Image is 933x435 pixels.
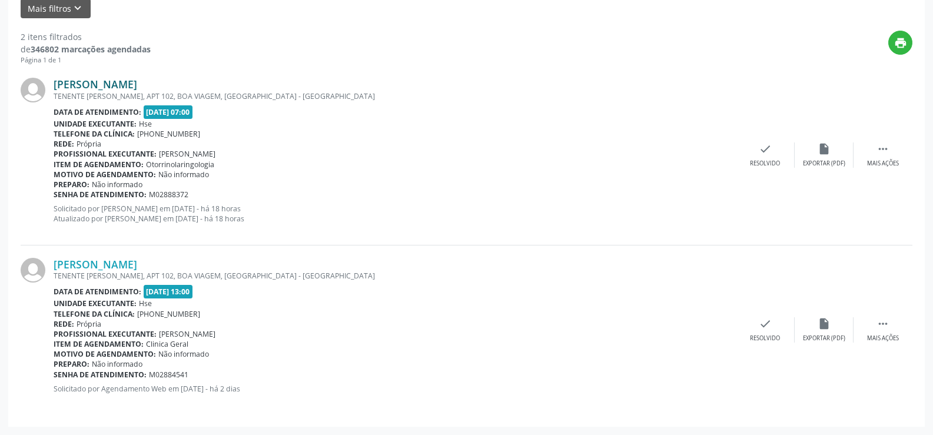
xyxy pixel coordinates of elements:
[876,142,889,155] i: 
[144,285,193,298] span: [DATE] 13:00
[750,334,780,343] div: Resolvido
[137,129,200,139] span: [PHONE_NUMBER]
[21,31,151,43] div: 2 itens filtrados
[876,317,889,330] i: 
[54,359,89,369] b: Preparo:
[54,190,147,200] b: Senha de atendimento:
[149,370,188,380] span: M02884541
[31,44,151,55] strong: 346802 marcações agendadas
[54,271,736,281] div: TENENTE [PERSON_NAME], APT 102, BOA VIAGEM, [GEOGRAPHIC_DATA] - [GEOGRAPHIC_DATA]
[139,119,152,129] span: Hse
[54,170,156,180] b: Motivo de agendamento:
[92,359,142,369] span: Não informado
[750,160,780,168] div: Resolvido
[146,160,214,170] span: Otorrinolaringologia
[159,149,215,159] span: [PERSON_NAME]
[21,258,45,283] img: img
[54,180,89,190] b: Preparo:
[803,160,845,168] div: Exportar (PDF)
[867,160,899,168] div: Mais ações
[54,119,137,129] b: Unidade executante:
[54,160,144,170] b: Item de agendamento:
[21,55,151,65] div: Página 1 de 1
[71,2,84,15] i: keyboard_arrow_down
[759,142,772,155] i: check
[54,91,736,101] div: TENENTE [PERSON_NAME], APT 102, BOA VIAGEM, [GEOGRAPHIC_DATA] - [GEOGRAPHIC_DATA]
[818,317,831,330] i: insert_drive_file
[888,31,912,55] button: print
[149,190,188,200] span: M02888372
[21,78,45,102] img: img
[54,139,74,149] b: Rede:
[54,78,137,91] a: [PERSON_NAME]
[54,258,137,271] a: [PERSON_NAME]
[159,329,215,339] span: [PERSON_NAME]
[54,319,74,329] b: Rede:
[54,107,141,117] b: Data de atendimento:
[54,384,736,394] p: Solicitado por Agendamento Web em [DATE] - há 2 dias
[158,170,209,180] span: Não informado
[144,105,193,119] span: [DATE] 07:00
[54,370,147,380] b: Senha de atendimento:
[894,36,907,49] i: print
[54,309,135,319] b: Telefone da clínica:
[77,319,101,329] span: Própria
[54,287,141,297] b: Data de atendimento:
[759,317,772,330] i: check
[146,339,188,349] span: Clinica Geral
[54,339,144,349] b: Item de agendamento:
[818,142,831,155] i: insert_drive_file
[54,298,137,308] b: Unidade executante:
[803,334,845,343] div: Exportar (PDF)
[54,129,135,139] b: Telefone da clínica:
[92,180,142,190] span: Não informado
[139,298,152,308] span: Hse
[54,204,736,224] p: Solicitado por [PERSON_NAME] em [DATE] - há 18 horas Atualizado por [PERSON_NAME] em [DATE] - há ...
[77,139,101,149] span: Própria
[21,43,151,55] div: de
[54,329,157,339] b: Profissional executante:
[158,349,209,359] span: Não informado
[54,349,156,359] b: Motivo de agendamento:
[54,149,157,159] b: Profissional executante:
[867,334,899,343] div: Mais ações
[137,309,200,319] span: [PHONE_NUMBER]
